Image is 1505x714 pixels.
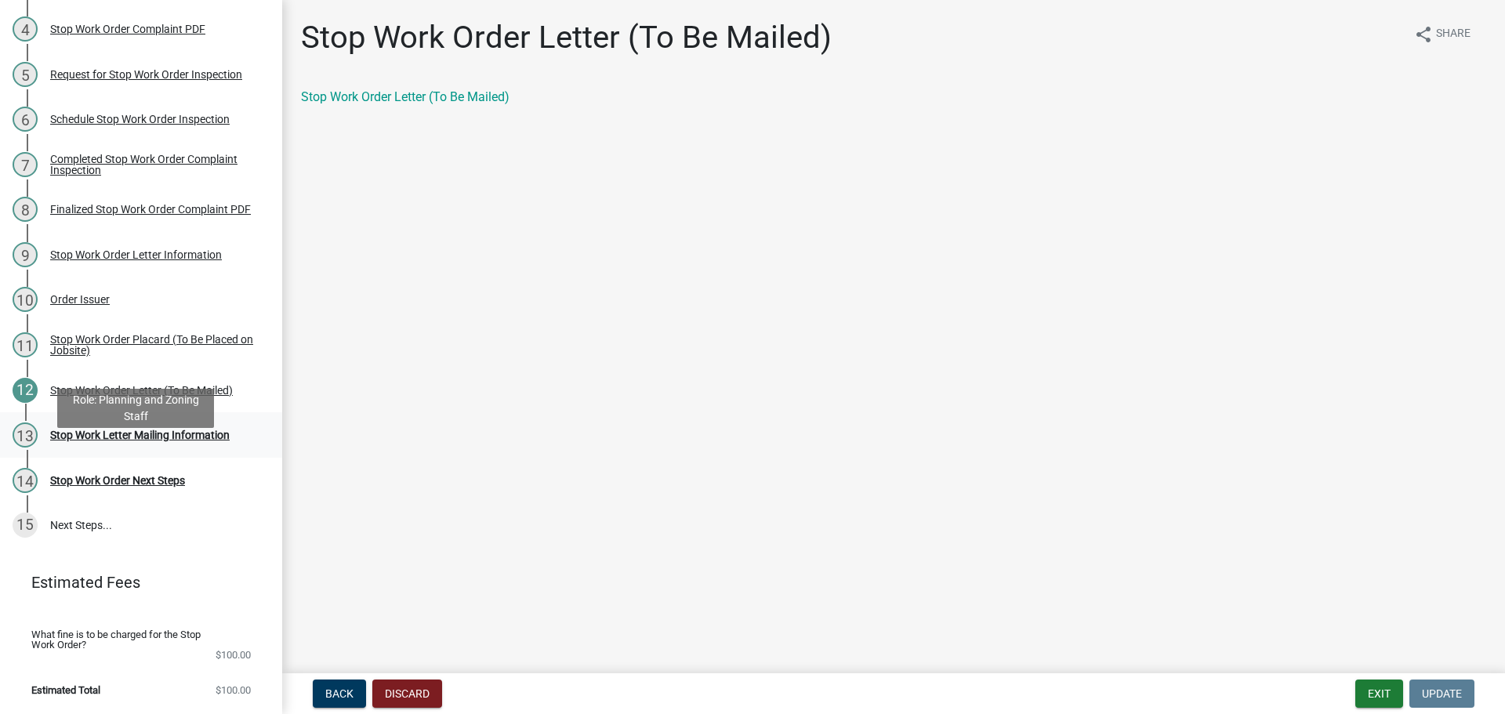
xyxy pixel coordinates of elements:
[301,89,510,104] a: Stop Work Order Letter (To Be Mailed)
[50,294,110,305] div: Order Issuer
[50,334,257,356] div: Stop Work Order Placard (To Be Placed on Jobsite)
[13,378,38,403] div: 12
[57,389,214,428] div: Role: Planning and Zoning Staff
[50,475,185,486] div: Stop Work Order Next Steps
[325,687,354,700] span: Back
[13,287,38,312] div: 10
[13,567,257,598] a: Estimated Fees
[50,114,230,125] div: Schedule Stop Work Order Inspection
[13,513,38,538] div: 15
[13,422,38,448] div: 13
[13,16,38,42] div: 4
[13,62,38,87] div: 5
[50,249,222,260] div: Stop Work Order Letter Information
[1414,25,1433,44] i: share
[1422,687,1462,700] span: Update
[372,680,442,708] button: Discard
[50,154,257,176] div: Completed Stop Work Order Complaint Inspection
[31,685,100,695] span: Estimated Total
[13,468,38,493] div: 14
[313,680,366,708] button: Back
[1436,25,1471,44] span: Share
[216,685,251,695] span: $100.00
[1409,680,1474,708] button: Update
[50,385,233,396] div: Stop Work Order Letter (To Be Mailed)
[50,69,242,80] div: Request for Stop Work Order Inspection
[1402,19,1483,49] button: shareShare
[13,152,38,177] div: 7
[216,650,251,660] span: $100.00
[50,204,251,215] div: Finalized Stop Work Order Complaint PDF
[50,429,230,440] div: Stop Work Letter Mailing Information
[13,107,38,132] div: 6
[13,332,38,357] div: 11
[1355,680,1403,708] button: Exit
[301,19,832,56] h1: Stop Work Order Letter (To Be Mailed)
[13,197,38,222] div: 8
[31,629,226,650] span: What fine is to be charged for the Stop Work Order?
[13,242,38,267] div: 9
[50,24,205,34] div: Stop Work Order Complaint PDF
